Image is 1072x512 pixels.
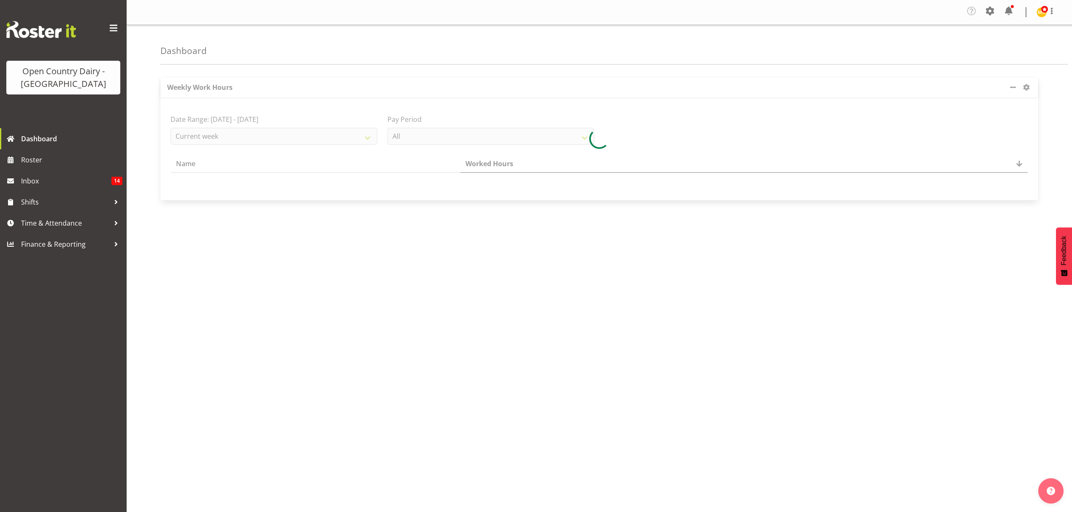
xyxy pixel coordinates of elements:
[15,65,112,90] div: Open Country Dairy - [GEOGRAPHIC_DATA]
[21,238,110,251] span: Finance & Reporting
[21,217,110,229] span: Time & Attendance
[1056,227,1072,285] button: Feedback - Show survey
[21,175,111,187] span: Inbox
[21,196,110,208] span: Shifts
[160,46,207,56] h4: Dashboard
[21,154,122,166] span: Roster
[111,177,122,185] span: 14
[1047,487,1055,495] img: help-xxl-2.png
[1037,7,1047,17] img: milk-reception-awarua7542.jpg
[1060,236,1068,265] span: Feedback
[6,21,76,38] img: Rosterit website logo
[21,132,122,145] span: Dashboard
